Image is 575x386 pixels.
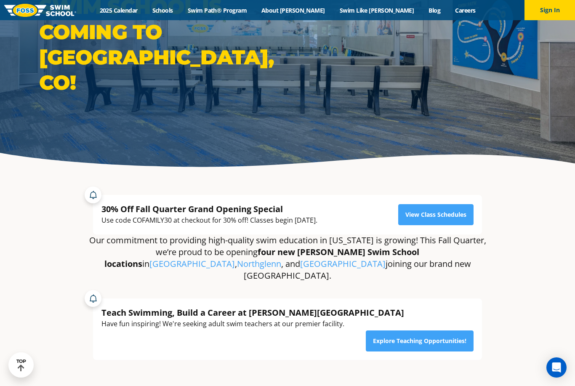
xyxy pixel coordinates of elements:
a: View Class Schedules [398,204,474,225]
div: Open Intercom Messenger [546,357,567,378]
a: Swim Like [PERSON_NAME] [332,6,421,14]
strong: four new [PERSON_NAME] Swim School locations [104,246,420,269]
div: TOP [16,359,26,372]
a: Blog [421,6,448,14]
a: Schools [145,6,180,14]
img: FOSS Swim School Logo [4,4,76,17]
a: [GEOGRAPHIC_DATA] [300,258,386,269]
a: [GEOGRAPHIC_DATA] [149,258,235,269]
p: Our commitment to providing high-quality swim education in [US_STATE] is growing! This Fall Quart... [89,234,486,282]
a: Careers [448,6,483,14]
div: 30% Off Fall Quarter Grand Opening Special [101,203,317,215]
div: Have fun inspiring! We're seeking adult swim teachers at our premier facility. [101,318,404,330]
a: About [PERSON_NAME] [254,6,333,14]
a: Swim Path® Program [180,6,254,14]
a: Explore Teaching Opportunities! [366,330,474,351]
div: Teach Swimming, Build a Career at [PERSON_NAME][GEOGRAPHIC_DATA] [101,307,404,318]
a: Northglenn [237,258,281,269]
div: Use code COFAMILY30 at checkout for 30% off! Classes begin [DATE]. [101,215,317,226]
a: 2025 Calendar [92,6,145,14]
